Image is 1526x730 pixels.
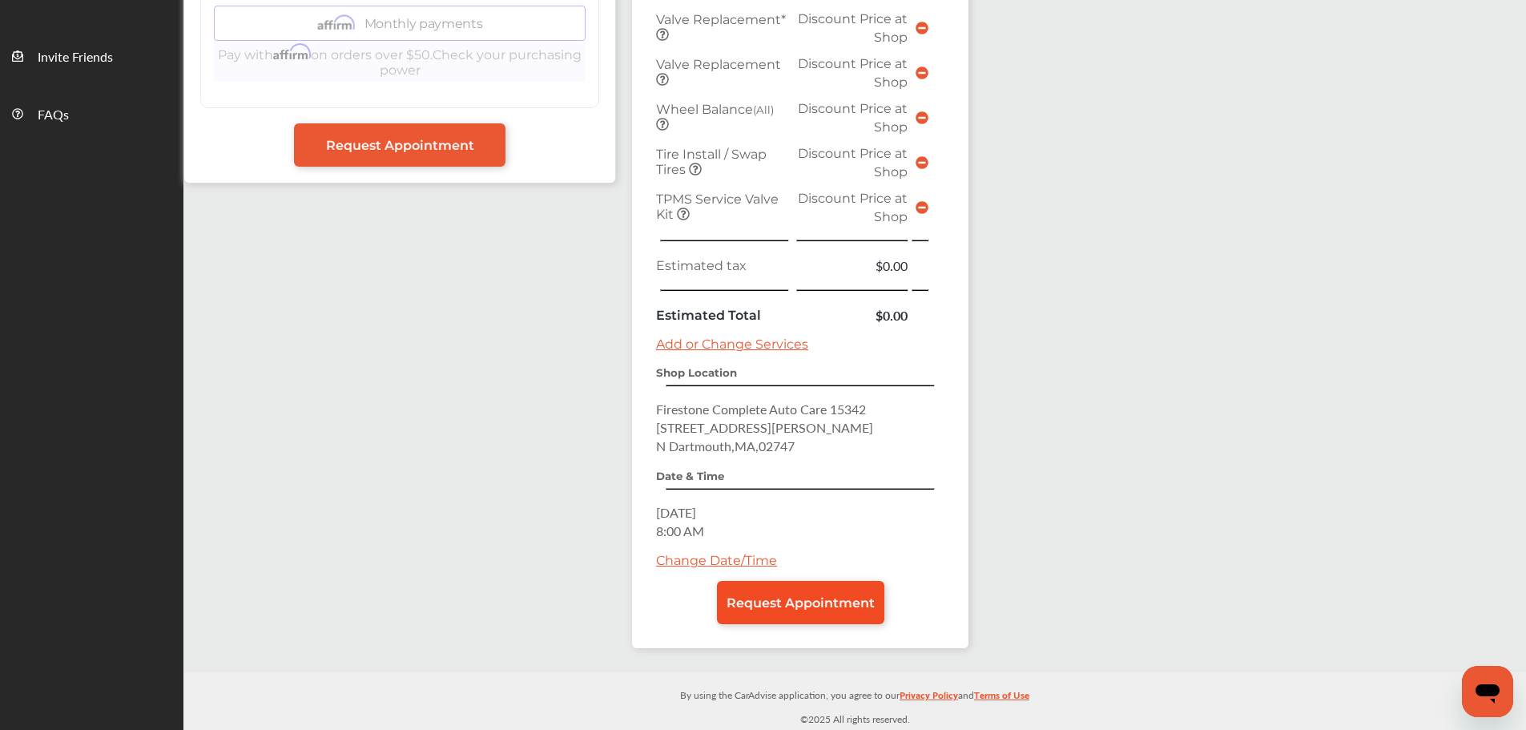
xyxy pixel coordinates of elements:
td: $0.00 [793,252,912,279]
span: 8:00 AM [656,522,704,540]
a: Terms of Use [974,686,1029,711]
span: Valve Replacement [656,57,781,72]
span: Discount Price at Shop [798,11,908,45]
strong: Date & Time [656,470,724,482]
a: Add or Change Services [656,337,808,352]
span: Discount Price at Shop [798,146,908,179]
span: Request Appointment [727,595,875,611]
div: © 2025 All rights reserved. [183,672,1526,730]
p: By using the CarAdvise application, you agree to our and [183,686,1526,703]
span: [STREET_ADDRESS][PERSON_NAME] [656,418,873,437]
span: Firestone Complete Auto Care 15342 [656,400,866,418]
span: TPMS Service Valve Kit [656,192,779,222]
span: Invite Friends [38,47,113,68]
span: FAQs [38,105,69,126]
iframe: Button to launch messaging window [1462,666,1513,717]
a: Request Appointment [717,581,884,624]
span: Discount Price at Shop [798,56,908,90]
span: Valve Replacement* [656,12,786,27]
strong: Shop Location [656,366,737,379]
a: Privacy Policy [900,686,958,711]
span: Tire Install / Swap Tires [656,147,767,177]
a: Request Appointment [294,123,505,167]
span: Request Appointment [326,138,474,153]
span: Wheel Balance [656,102,774,117]
span: N Dartmouth , MA , 02747 [656,437,795,455]
td: $0.00 [793,302,912,329]
span: Discount Price at Shop [798,191,908,224]
span: [DATE] [656,503,696,522]
span: Discount Price at Shop [798,101,908,135]
small: (All) [753,103,774,116]
a: Change Date/Time [656,553,777,568]
td: Estimated tax [652,252,793,279]
td: Estimated Total [652,302,793,329]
